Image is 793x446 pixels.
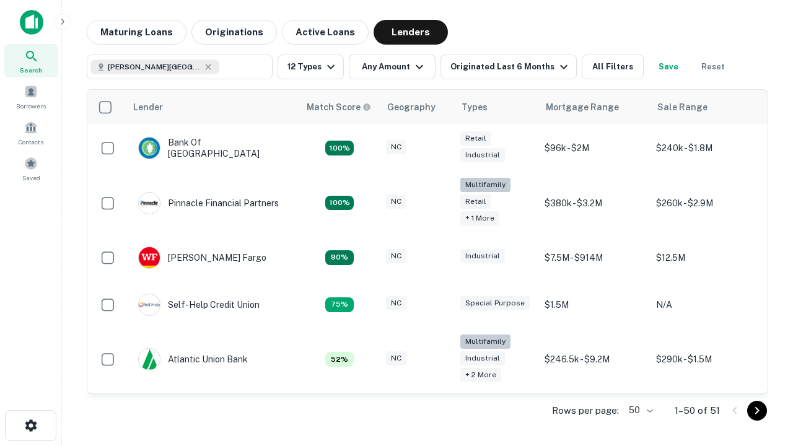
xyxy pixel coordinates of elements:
[454,90,538,125] th: Types
[538,328,650,391] td: $246.5k - $9.2M
[460,351,505,365] div: Industrial
[325,297,354,312] div: Matching Properties: 10, hasApolloMatch: undefined
[650,125,761,172] td: $240k - $1.8M
[20,65,42,75] span: Search
[307,100,371,114] div: Capitalize uses an advanced AI algorithm to match your search with the best lender. The match sco...
[325,141,354,155] div: Matching Properties: 14, hasApolloMatch: undefined
[731,307,793,367] iframe: Chat Widget
[387,100,436,115] div: Geography
[747,401,767,421] button: Go to next page
[693,55,733,79] button: Reset
[450,59,571,74] div: Originated Last 6 Months
[282,20,369,45] button: Active Loans
[460,368,501,382] div: + 2 more
[307,100,369,114] h6: Match Score
[582,55,644,79] button: All Filters
[538,90,650,125] th: Mortgage Range
[460,211,499,225] div: + 1 more
[4,116,58,149] a: Contacts
[4,152,58,185] a: Saved
[386,351,406,365] div: NC
[139,247,160,268] img: picture
[139,294,160,315] img: picture
[460,195,491,209] div: Retail
[386,195,406,209] div: NC
[552,403,619,418] p: Rows per page:
[22,173,40,183] span: Saved
[650,281,761,328] td: N/A
[139,193,160,214] img: picture
[191,20,277,45] button: Originations
[19,137,43,147] span: Contacts
[538,125,650,172] td: $96k - $2M
[460,296,530,310] div: Special Purpose
[4,80,58,113] a: Borrowers
[538,172,650,234] td: $380k - $3.2M
[386,249,406,263] div: NC
[386,296,406,310] div: NC
[4,44,58,77] a: Search
[460,148,505,162] div: Industrial
[538,281,650,328] td: $1.5M
[299,90,380,125] th: Capitalize uses an advanced AI algorithm to match your search with the best lender. The match sco...
[386,140,406,154] div: NC
[133,100,163,115] div: Lender
[138,137,287,159] div: Bank Of [GEOGRAPHIC_DATA]
[650,234,761,281] td: $12.5M
[460,178,510,192] div: Multifamily
[16,101,46,111] span: Borrowers
[462,100,488,115] div: Types
[624,401,655,419] div: 50
[278,55,344,79] button: 12 Types
[460,131,491,146] div: Retail
[325,196,354,211] div: Matching Properties: 24, hasApolloMatch: undefined
[325,250,354,265] div: Matching Properties: 12, hasApolloMatch: undefined
[380,90,454,125] th: Geography
[138,294,260,316] div: Self-help Credit Union
[126,90,299,125] th: Lender
[20,10,43,35] img: capitalize-icon.png
[675,403,720,418] p: 1–50 of 51
[649,55,688,79] button: Save your search to get updates of matches that match your search criteria.
[349,55,436,79] button: Any Amount
[139,349,160,370] img: picture
[138,247,266,269] div: [PERSON_NAME] Fargo
[138,192,279,214] div: Pinnacle Financial Partners
[657,100,708,115] div: Sale Range
[138,348,248,370] div: Atlantic Union Bank
[325,352,354,367] div: Matching Properties: 7, hasApolloMatch: undefined
[538,234,650,281] td: $7.5M - $914M
[460,334,510,349] div: Multifamily
[108,61,201,72] span: [PERSON_NAME][GEOGRAPHIC_DATA], [GEOGRAPHIC_DATA]
[650,90,761,125] th: Sale Range
[87,20,186,45] button: Maturing Loans
[460,249,505,263] div: Industrial
[650,328,761,391] td: $290k - $1.5M
[374,20,448,45] button: Lenders
[650,172,761,234] td: $260k - $2.9M
[440,55,577,79] button: Originated Last 6 Months
[546,100,619,115] div: Mortgage Range
[139,138,160,159] img: picture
